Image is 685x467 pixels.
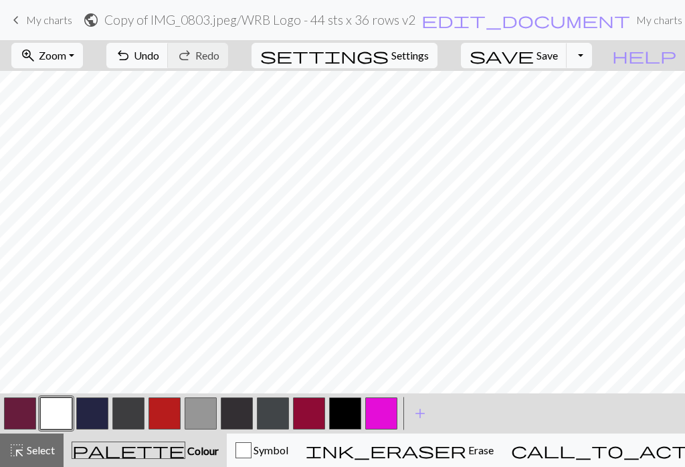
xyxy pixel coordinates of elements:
h2: Copy of IMG_0803.jpeg / WRB Logo - 44 sts x 36 rows v2 [104,12,415,27]
button: Erase [297,434,502,467]
span: Select [25,444,55,456]
span: zoom_in [20,46,36,65]
a: My charts [8,9,72,31]
span: Colour [185,444,219,457]
span: Symbol [252,444,288,456]
span: keyboard_arrow_left [8,11,24,29]
button: Colour [64,434,227,467]
span: highlight_alt [9,441,25,460]
span: Zoom [39,49,66,62]
button: Undo [106,43,169,68]
span: ink_eraser [306,441,466,460]
span: palette [72,441,185,460]
span: Erase [466,444,494,456]
span: Settings [391,48,429,64]
span: undo [115,46,131,65]
i: Settings [260,48,389,64]
span: add [412,404,428,423]
span: save [470,46,534,65]
span: Save [536,49,558,62]
button: Save [461,43,567,68]
button: SettingsSettings [252,43,437,68]
span: help [612,46,676,65]
span: edit_document [421,11,630,29]
span: settings [260,46,389,65]
button: Zoom [11,43,83,68]
span: Undo [134,49,159,62]
span: My charts [26,13,72,26]
span: public [83,11,99,29]
button: Symbol [227,434,297,467]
